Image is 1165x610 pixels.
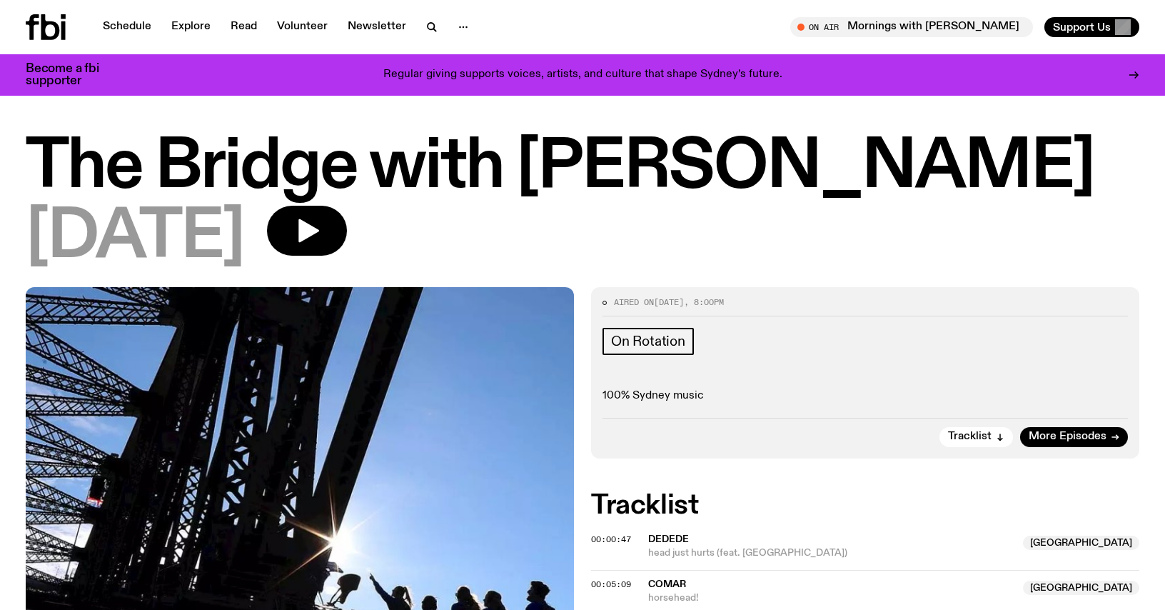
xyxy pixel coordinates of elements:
a: Schedule [94,17,160,37]
a: Explore [163,17,219,37]
button: Support Us [1044,17,1139,37]
span: [DATE] [26,206,244,270]
a: On Rotation [602,328,694,355]
a: More Episodes [1020,427,1128,447]
h1: The Bridge with [PERSON_NAME] [26,136,1139,200]
span: 00:00:47 [591,534,631,545]
span: horsehead! [648,591,1014,605]
p: Regular giving supports voices, artists, and culture that shape Sydney’s future. [383,69,782,81]
span: Comar [648,579,686,589]
button: On AirMornings with [PERSON_NAME] / pop like bubble gum [790,17,1033,37]
button: 00:05:09 [591,581,631,589]
span: [DATE] [654,296,684,308]
span: [GEOGRAPHIC_DATA] [1023,536,1139,550]
h3: Become a fbi supporter [26,63,117,87]
a: Read [222,17,266,37]
a: Volunteer [268,17,336,37]
button: 00:00:47 [591,536,631,544]
p: 100% Sydney music [602,389,1128,403]
button: Tracklist [939,427,1013,447]
span: head just hurts (feat. [GEOGRAPHIC_DATA]) [648,546,1014,560]
span: Aired on [614,296,654,308]
span: , 8:00pm [684,296,724,308]
h2: Tracklist [591,493,1139,519]
span: Tracklist [948,431,992,442]
span: dedede [648,534,689,544]
span: [GEOGRAPHIC_DATA] [1023,581,1139,595]
span: More Episodes [1029,431,1106,442]
span: Support Us [1053,21,1111,34]
a: Newsletter [339,17,415,37]
span: On Rotation [611,334,685,349]
span: 00:05:09 [591,579,631,590]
